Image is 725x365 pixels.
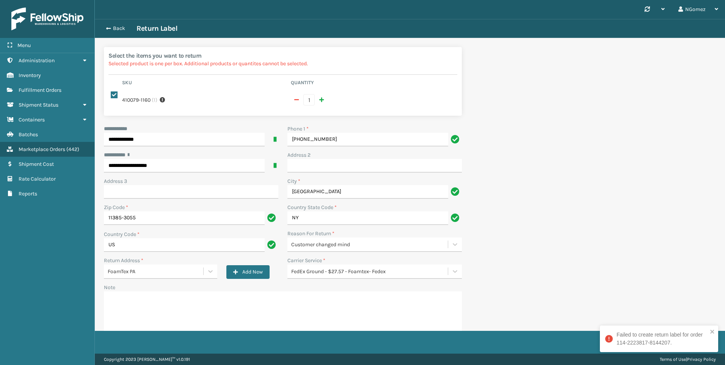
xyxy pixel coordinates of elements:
[19,102,58,108] span: Shipment Status
[287,203,337,211] label: Country State Code
[104,203,128,211] label: Zip Code
[226,265,270,279] button: Add New
[287,230,334,238] label: Reason For Return
[122,96,151,104] label: 410079-1160
[287,256,325,264] label: Carrier Service
[137,24,177,33] h3: Return Label
[289,79,457,88] th: Quantity
[291,241,449,249] div: Customer changed mind
[19,190,37,197] span: Reports
[19,116,45,123] span: Containers
[104,256,143,264] label: Return Address
[287,151,311,159] label: Address 2
[108,267,204,275] div: FoamTex PA
[104,284,115,291] label: Note
[19,87,61,93] span: Fulfillment Orders
[108,52,457,60] h2: Select the items you want to return
[120,79,289,88] th: Sku
[102,25,137,32] button: Back
[108,60,457,68] p: Selected product is one per box. Additional products or quantites cannot be selected.
[617,331,708,347] div: Failed to create return label for order 114-2223817-8144207.
[11,8,83,30] img: logo
[104,230,140,238] label: Country Code
[19,72,41,79] span: Inventory
[291,267,449,275] div: FedEx Ground - $27.57 - Foamtex- Fedex
[104,177,127,185] label: Address 3
[104,354,190,365] p: Copyright 2023 [PERSON_NAME]™ v 1.0.191
[66,146,79,153] span: ( 442 )
[19,57,55,64] span: Administration
[17,42,31,49] span: Menu
[287,177,300,185] label: City
[19,161,54,167] span: Shipment Cost
[287,125,309,133] label: Phone 1
[152,96,157,104] span: ( 1 )
[19,131,38,138] span: Batches
[19,146,65,153] span: Marketplace Orders
[710,329,715,336] button: close
[19,176,56,182] span: Rate Calculator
